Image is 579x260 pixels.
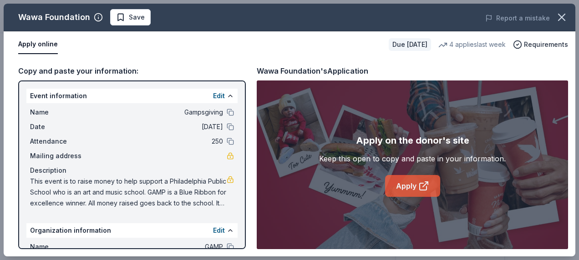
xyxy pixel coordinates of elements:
button: Requirements [513,39,568,50]
div: Apply on the donor's site [356,133,469,148]
span: Mailing address [30,150,91,161]
button: Edit [213,90,225,101]
button: Save [110,9,151,25]
span: Name [30,107,91,118]
span: [DATE] [91,121,223,132]
div: Wawa Foundation's Application [257,65,368,77]
div: Organization information [26,223,238,238]
span: 250 [91,136,223,147]
span: Gampsgiving [91,107,223,118]
div: Due [DATE] [389,38,431,51]
span: GAMP [91,241,223,252]
div: Wawa Foundation [18,10,90,25]
div: Event information [26,89,238,103]
button: Edit [213,225,225,236]
span: This event is to raise money to help support a Philadelphia Public School who is an art and music... [30,176,227,209]
span: Requirements [524,39,568,50]
span: Save [129,12,145,23]
div: Keep this open to copy and paste in your information. [319,153,506,164]
div: Copy and paste your information: [18,65,246,77]
a: Apply [385,175,440,197]
span: Attendance [30,136,91,147]
span: Date [30,121,91,132]
div: 4 applies last week [438,39,506,50]
button: Report a mistake [485,13,550,24]
button: Apply online [18,35,58,54]
div: Description [30,165,234,176]
span: Name [30,241,91,252]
